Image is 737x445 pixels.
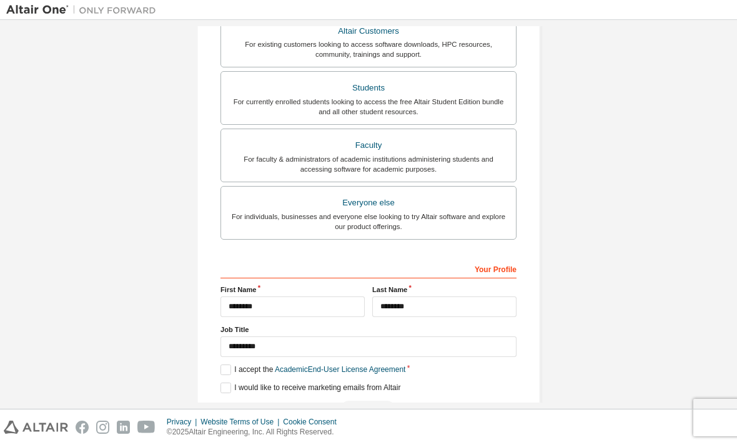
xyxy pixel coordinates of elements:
div: Website Terms of Use [200,417,283,427]
div: Privacy [167,417,200,427]
img: linkedin.svg [117,421,130,434]
div: For faculty & administrators of academic institutions administering students and accessing softwa... [229,154,508,174]
div: Your Profile [220,258,517,278]
label: Last Name [372,285,517,295]
a: Academic End-User License Agreement [275,365,405,374]
img: instagram.svg [96,421,109,434]
div: Altair Customers [229,22,508,40]
img: altair_logo.svg [4,421,68,434]
img: youtube.svg [137,421,156,434]
div: For individuals, businesses and everyone else looking to try Altair software and explore our prod... [229,212,508,232]
div: For currently enrolled students looking to access the free Altair Student Edition bundle and all ... [229,97,508,117]
label: I would like to receive marketing emails from Altair [220,383,400,393]
label: First Name [220,285,365,295]
p: © 2025 Altair Engineering, Inc. All Rights Reserved. [167,427,344,438]
div: Everyone else [229,194,508,212]
img: Altair One [6,4,162,16]
label: I accept the [220,364,405,375]
div: For existing customers looking to access software downloads, HPC resources, community, trainings ... [229,39,508,59]
div: Cookie Consent [283,417,344,427]
div: Faculty [229,137,508,154]
img: facebook.svg [76,421,89,434]
div: Read and acccept EULA to continue [220,401,517,419]
label: Job Title [220,325,517,335]
div: Students [229,79,508,97]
